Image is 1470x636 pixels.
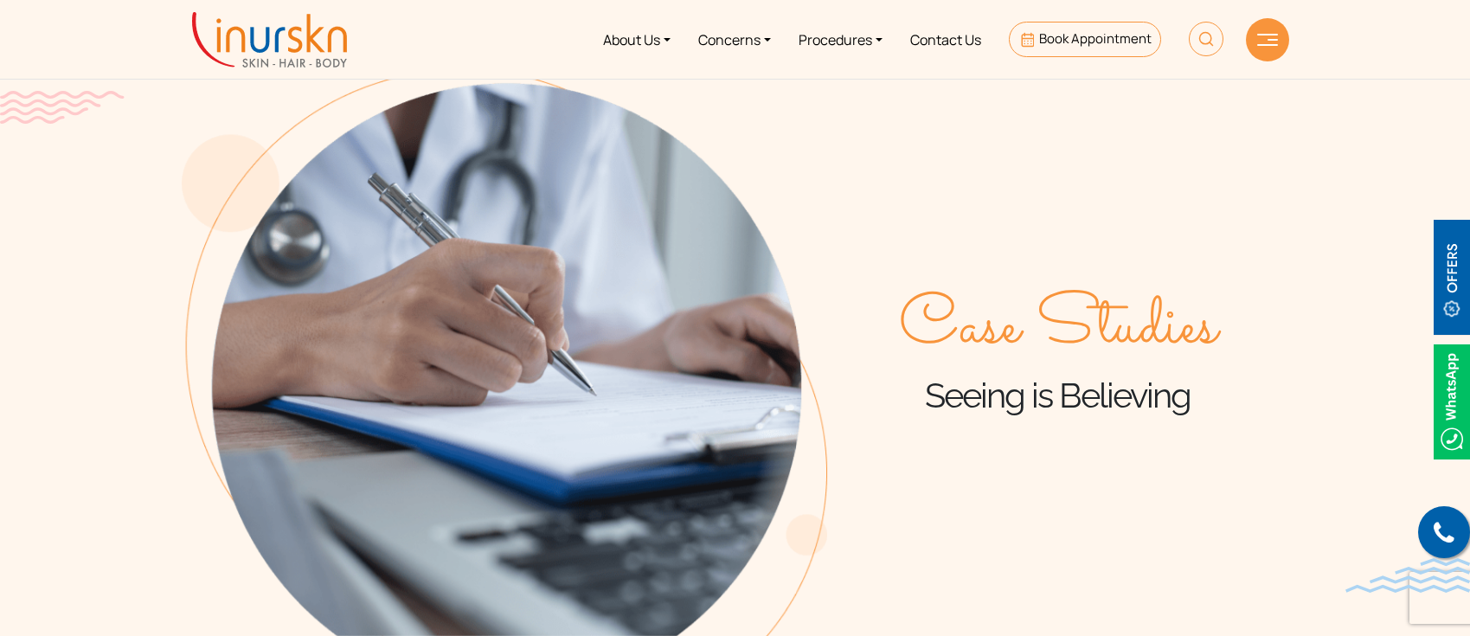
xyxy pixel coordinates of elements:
img: HeaderSearch [1189,22,1223,56]
a: Concerns [684,7,785,72]
img: hamLine.svg [1257,34,1278,46]
a: Procedures [785,7,896,72]
span: Case Studies [899,289,1217,367]
img: offerBt [1434,220,1470,335]
a: Book Appointment [1009,22,1160,57]
img: Whatsappicon [1434,344,1470,459]
a: Whatsappicon [1434,390,1470,409]
span: Book Appointment [1039,29,1152,48]
img: inurskn-logo [192,12,347,67]
img: bluewave [1345,558,1470,593]
a: About Us [589,7,684,72]
a: Contact Us [896,7,995,72]
div: Seeing is Believing [827,289,1288,417]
